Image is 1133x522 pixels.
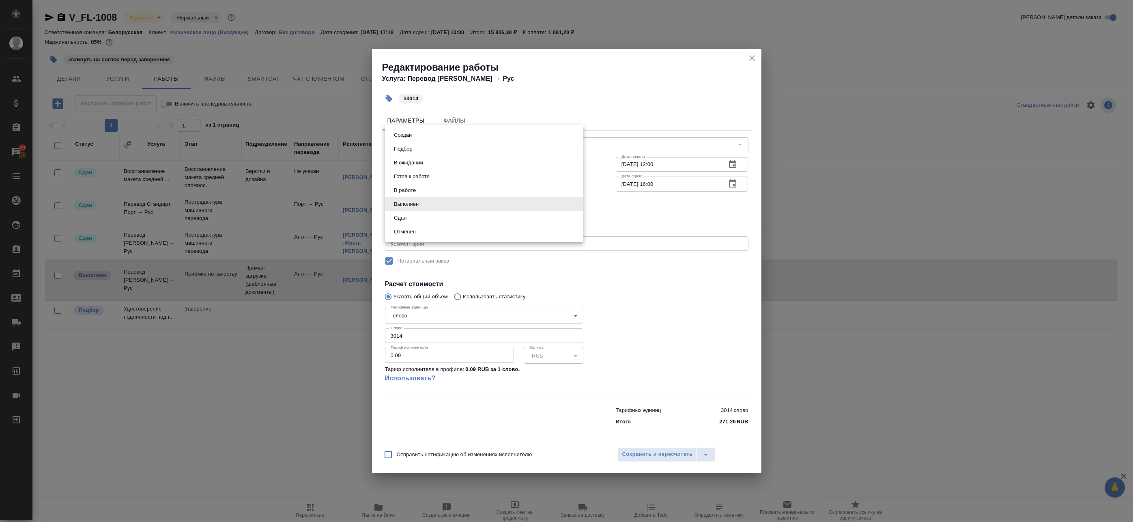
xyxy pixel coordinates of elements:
[391,214,409,222] button: Сдан
[391,200,421,209] button: Выполнен
[391,131,414,140] button: Создан
[391,186,418,195] button: В работе
[391,145,415,153] button: Подбор
[391,227,418,236] button: Отменен
[391,158,426,167] button: В ожидании
[391,172,432,181] button: Готов к работе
